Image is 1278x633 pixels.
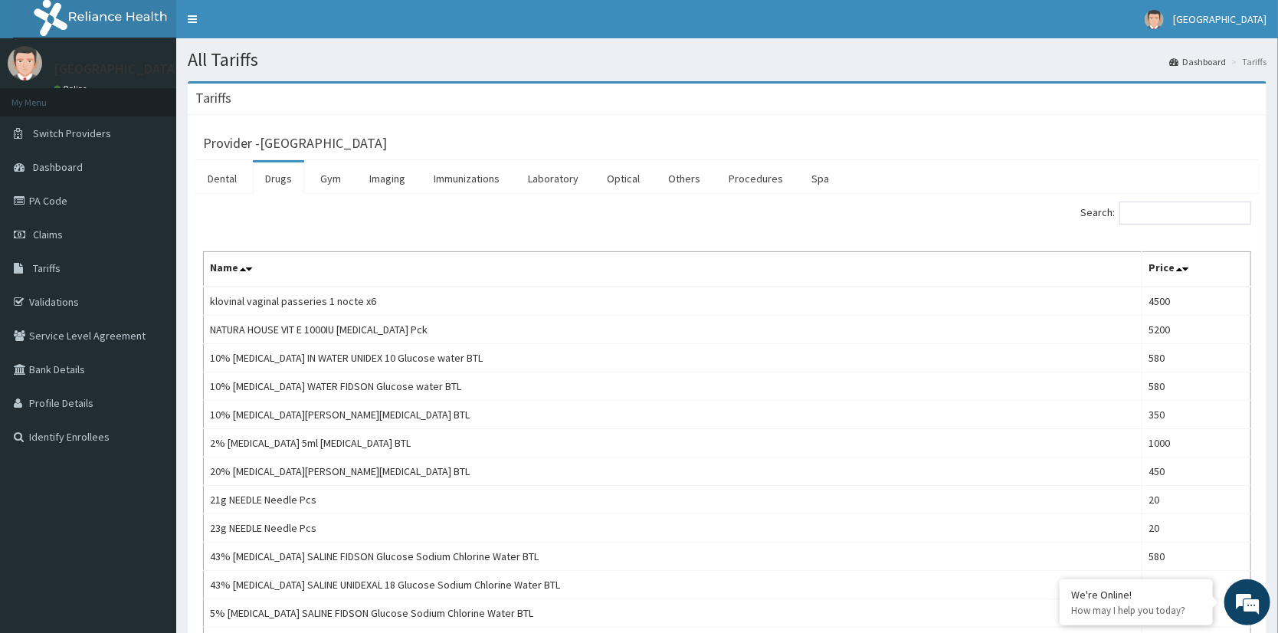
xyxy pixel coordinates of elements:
[1142,543,1251,571] td: 580
[54,62,180,76] p: [GEOGRAPHIC_DATA]
[1142,486,1251,514] td: 20
[516,162,591,195] a: Laboratory
[308,162,353,195] a: Gym
[8,46,42,80] img: User Image
[33,160,83,174] span: Dashboard
[204,486,1142,514] td: 21g NEEDLE Needle Pcs
[204,252,1142,287] th: Name
[253,162,304,195] a: Drugs
[204,543,1142,571] td: 43% [MEDICAL_DATA] SALINE FIDSON Glucose Sodium Chlorine Water BTL
[204,599,1142,628] td: 5% [MEDICAL_DATA] SALINE FIDSON Glucose Sodium Chlorine Water BTL
[204,429,1142,458] td: 2% [MEDICAL_DATA] 5ml [MEDICAL_DATA] BTL
[204,344,1142,372] td: 10% [MEDICAL_DATA] IN WATER UNIDEX 10 Glucose water BTL
[1142,429,1251,458] td: 1000
[357,162,418,195] a: Imaging
[33,228,63,241] span: Claims
[1142,372,1251,401] td: 580
[1119,202,1251,225] input: Search:
[195,162,249,195] a: Dental
[188,50,1267,70] h1: All Tariffs
[204,287,1142,316] td: klovinal vaginal passeries 1 nocte x6
[1142,287,1251,316] td: 4500
[595,162,652,195] a: Optical
[656,162,713,195] a: Others
[204,571,1142,599] td: 43% [MEDICAL_DATA] SALINE UNIDEXAL 18 Glucose Sodium Chlorine Water BTL
[33,126,111,140] span: Switch Providers
[1227,55,1267,68] li: Tariffs
[1142,344,1251,372] td: 580
[203,136,387,150] h3: Provider - [GEOGRAPHIC_DATA]
[204,514,1142,543] td: 23g NEEDLE Needle Pcs
[1142,571,1251,599] td: 580
[1071,604,1201,617] p: How may I help you today?
[204,401,1142,429] td: 10% [MEDICAL_DATA][PERSON_NAME][MEDICAL_DATA] BTL
[716,162,795,195] a: Procedures
[204,316,1142,344] td: NATURA HOUSE VIT E 1000IU [MEDICAL_DATA] Pck
[1142,458,1251,486] td: 450
[421,162,512,195] a: Immunizations
[1080,202,1251,225] label: Search:
[1142,401,1251,429] td: 350
[204,372,1142,401] td: 10% [MEDICAL_DATA] WATER FIDSON Glucose water BTL
[1142,252,1251,287] th: Price
[1169,55,1226,68] a: Dashboard
[33,261,61,275] span: Tariffs
[195,91,231,105] h3: Tariffs
[204,458,1142,486] td: 20% [MEDICAL_DATA][PERSON_NAME][MEDICAL_DATA] BTL
[799,162,841,195] a: Spa
[1173,12,1267,26] span: [GEOGRAPHIC_DATA]
[54,84,90,94] a: Online
[1071,588,1201,602] div: We're Online!
[1142,514,1251,543] td: 20
[1145,10,1164,29] img: User Image
[1142,316,1251,344] td: 5200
